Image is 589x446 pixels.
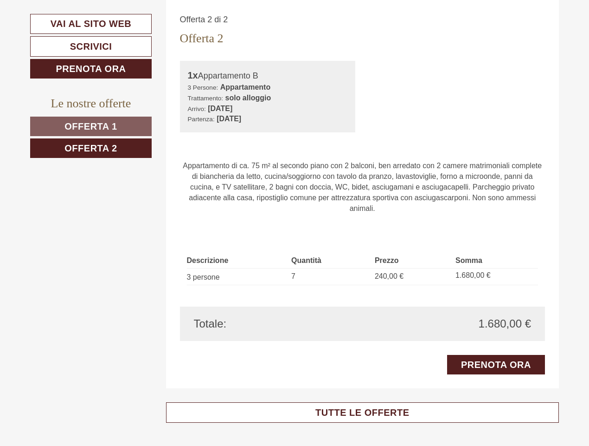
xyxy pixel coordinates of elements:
div: Le nostre offerte [30,95,152,112]
small: Arrivo: [188,105,206,112]
a: TUTTE LE OFFERTE [166,402,559,423]
span: 1.680,00 € [479,316,531,332]
div: Appartamento B [188,69,348,82]
b: Appartamento [220,83,270,91]
div: Offerta 2 [180,30,224,47]
p: Appartamento di ca. 75 m² al secondo piano con 2 balconi, ben arredato con 2 camere matrimoniali ... [180,161,545,214]
th: Prezzo [371,254,452,268]
a: Prenota ora [30,59,152,79]
td: 1.680,00 € [452,269,538,285]
b: [DATE] [208,105,232,112]
th: Somma [452,254,538,268]
button: Next [519,135,529,158]
a: Scrivici [30,36,152,57]
span: Offerta 2 di 2 [180,15,228,24]
td: 3 persone [187,269,288,285]
td: 7 [288,269,371,285]
th: Descrizione [187,254,288,268]
small: 3 Persone: [188,84,218,91]
div: Totale: [187,316,363,332]
a: Vai al sito web [30,14,152,34]
span: 240,00 € [375,272,403,280]
b: [DATE] [217,115,241,123]
span: Offerta 2 [64,143,117,153]
span: Offerta 1 [64,121,117,131]
b: 1x [188,70,198,80]
small: Trattamento: [188,95,224,102]
th: Quantità [288,254,371,268]
b: solo alloggio [225,94,271,102]
a: Prenota ora [447,355,545,374]
small: Partenza: [188,116,215,123]
button: Previous [196,135,206,158]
